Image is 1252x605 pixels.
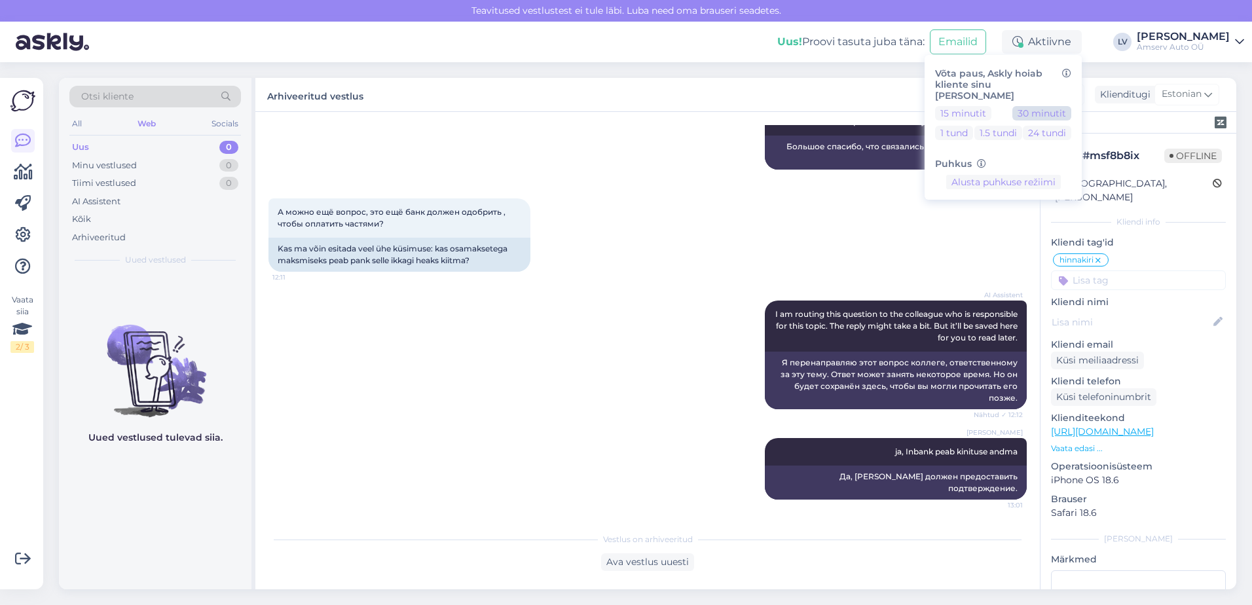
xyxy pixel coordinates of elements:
h6: Puhkus [935,158,1071,170]
div: [PERSON_NAME] [1137,31,1230,42]
div: 0 [219,159,238,172]
div: Amserv Auto OÜ [1137,42,1230,52]
span: Offline [1164,149,1222,163]
input: Lisa nimi [1052,315,1211,329]
b: Uus! [777,35,802,48]
button: 15 minutit [935,106,991,120]
p: Kliendi nimi [1051,295,1226,309]
div: [PERSON_NAME] [1051,533,1226,545]
div: AI Assistent [72,195,120,208]
span: Uued vestlused [125,254,186,266]
div: Küsi telefoninumbrit [1051,388,1156,406]
button: 30 minutit [1012,106,1071,120]
div: Arhiveeritud [72,231,126,244]
span: AI Assistent [974,290,1023,300]
div: # msf8b8ix [1082,148,1164,164]
p: Kliendi telefon [1051,375,1226,388]
p: Uued vestlused tulevad siia. [88,431,223,445]
div: 2 / 3 [10,341,34,353]
div: Klienditugi [1095,88,1151,101]
p: Kliendi tag'id [1051,236,1226,249]
span: 12:11 [272,272,322,282]
p: Operatsioonisüsteem [1051,460,1226,473]
p: Kliendi email [1051,338,1226,352]
div: Socials [209,115,241,132]
span: Nähtud ✓ 12:12 [974,410,1023,420]
span: Otsi kliente [81,90,134,103]
div: Aktiivne [1002,30,1082,54]
div: Kliendi info [1051,216,1226,228]
div: Да, [PERSON_NAME] должен предоставить подтверждение. [765,466,1027,500]
p: Märkmed [1051,553,1226,566]
div: Большое спасибо, что связались с нами, и желаем Вам хорошего дня. [765,136,1027,170]
img: No chats [59,301,251,419]
div: [GEOGRAPHIC_DATA], [PERSON_NAME] [1055,177,1213,204]
div: Я перенаправляю этот вопрос коллеге, ответственному за эту тему. Ответ может занять некоторое вре... [765,352,1027,409]
div: LV [1113,33,1132,51]
p: Safari 18.6 [1051,506,1226,520]
button: 24 tundi [1023,126,1071,140]
button: Alusta puhkuse režiimi [946,175,1061,189]
div: Web [135,115,158,132]
p: Brauser [1051,492,1226,506]
label: Arhiveeritud vestlus [267,86,363,103]
div: Kas ma võin esitada veel ühe küsimuse: kas osamaksetega maksmiseks peab pank selle ikkagi heaks k... [268,238,530,272]
span: А можно ещё вопрос, это ещё банк должен одобрить , чтобы оплатить частями? [278,207,507,229]
button: Emailid [930,29,986,54]
div: Ava vestlus uuesti [601,553,694,571]
h6: Võta paus, Askly hoiab kliente sinu [PERSON_NAME] [935,68,1071,101]
img: Askly Logo [10,88,35,113]
div: Küsi meiliaadressi [1051,352,1144,369]
img: zendesk [1215,117,1226,128]
span: I am routing this question to the colleague who is responsible for this topic. The reply might ta... [775,309,1020,342]
button: 1.5 tundi [974,126,1022,140]
div: Kõik [72,213,91,226]
div: Vaata siia [10,294,34,353]
div: Uus [72,141,89,154]
div: All [69,115,84,132]
div: Minu vestlused [72,159,137,172]
a: [URL][DOMAIN_NAME] [1051,426,1154,437]
span: 13:01 [974,500,1023,510]
a: [PERSON_NAME]Amserv Auto OÜ [1137,31,1244,52]
span: [PERSON_NAME] [967,428,1023,437]
div: 0 [219,141,238,154]
span: ja, Inbank peab kinituse andma [895,447,1018,456]
div: 0 [219,177,238,190]
div: Proovi tasuta juba täna: [777,34,925,50]
p: Vaata edasi ... [1051,443,1226,454]
input: Lisa tag [1051,270,1226,290]
span: Vestlus on arhiveeritud [603,534,693,545]
span: hinnakiri [1059,256,1094,264]
div: Tiimi vestlused [72,177,136,190]
p: Klienditeekond [1051,411,1226,425]
span: Estonian [1162,87,1202,101]
p: iPhone OS 18.6 [1051,473,1226,487]
button: 1 tund [935,126,973,140]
